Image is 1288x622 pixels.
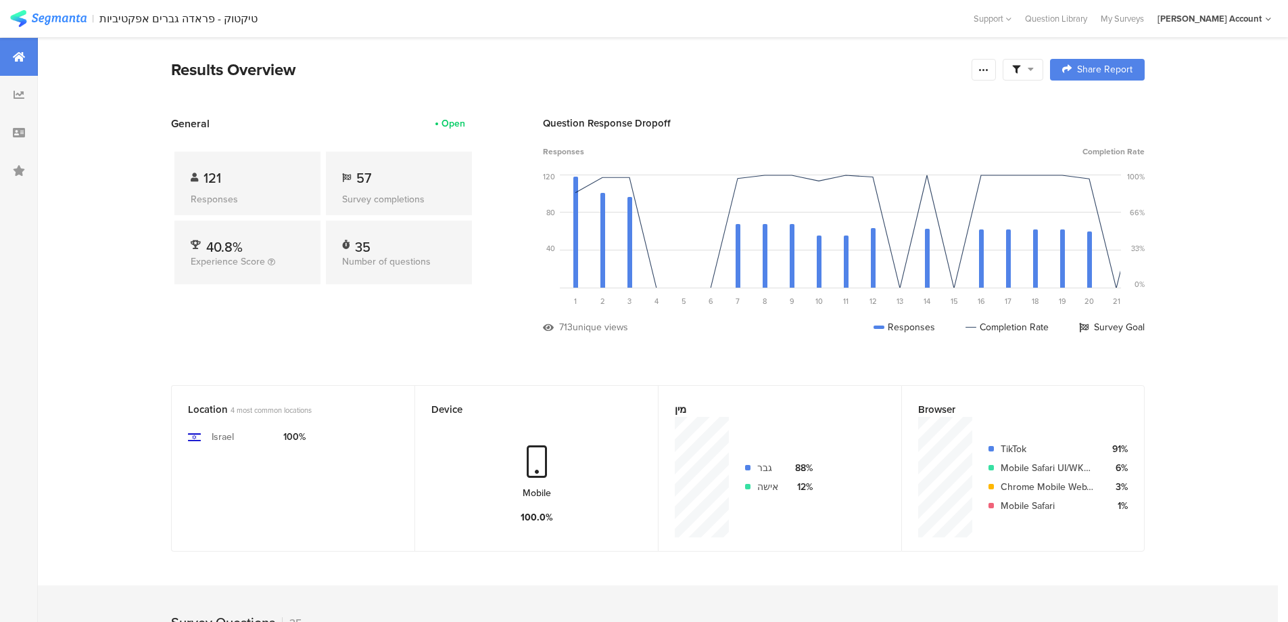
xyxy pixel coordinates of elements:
[1127,171,1145,182] div: 100%
[206,237,243,257] span: 40.8%
[978,296,985,307] span: 16
[918,402,1105,417] div: Browser
[546,207,555,218] div: 80
[1001,442,1093,456] div: TikTok
[1158,12,1262,25] div: [PERSON_NAME] Account
[757,480,778,494] div: אישה
[442,116,465,131] div: Open
[521,510,553,525] div: 100.0%
[1113,296,1120,307] span: 21
[682,296,686,307] span: 5
[736,296,740,307] span: 7
[709,296,713,307] span: 6
[843,296,849,307] span: 11
[10,10,87,27] img: segmanta logo
[342,192,456,206] div: Survey completions
[1135,279,1145,290] div: 0%
[1094,12,1151,25] a: My Surveys
[869,296,877,307] span: 12
[790,296,794,307] span: 9
[1059,296,1066,307] span: 19
[897,296,903,307] span: 13
[951,296,958,307] span: 15
[974,8,1011,29] div: Support
[231,405,312,416] span: 4 most common locations
[543,116,1145,131] div: Question Response Dropoff
[1001,480,1093,494] div: Chrome Mobile WebView
[675,402,863,417] div: מין
[654,296,659,307] span: 4
[1077,65,1132,74] span: Share Report
[171,116,210,131] span: General
[188,402,376,417] div: Location
[283,430,306,444] div: 100%
[789,480,813,494] div: 12%
[627,296,631,307] span: 3
[1084,296,1094,307] span: 20
[965,320,1049,334] div: Completion Rate
[355,237,371,250] div: 35
[99,12,258,25] div: טיקטוק - פראדה גברים אפקטיביות
[171,58,965,82] div: Results Overview
[1104,499,1128,513] div: 1%
[431,402,619,417] div: Device
[204,168,221,188] span: 121
[763,296,767,307] span: 8
[356,168,371,188] span: 57
[600,296,605,307] span: 2
[757,461,778,475] div: גבר
[1104,461,1128,475] div: 6%
[573,320,628,334] div: unique views
[1005,296,1011,307] span: 17
[92,11,94,26] div: |
[789,461,813,475] div: 88%
[546,243,555,254] div: 40
[543,146,584,158] span: Responses
[212,430,234,444] div: Israel
[523,486,551,500] div: Mobile
[1104,480,1128,494] div: 3%
[559,320,573,334] div: 713
[1001,499,1093,513] div: Mobile Safari
[1082,146,1145,158] span: Completion Rate
[1001,461,1093,475] div: Mobile Safari UI/WKWebView
[191,192,304,206] div: Responses
[1032,296,1039,307] span: 18
[191,254,265,269] span: Experience Score
[1131,243,1145,254] div: 33%
[924,296,930,307] span: 14
[1079,320,1145,334] div: Survey Goal
[543,171,555,182] div: 120
[1130,207,1145,218] div: 66%
[815,296,823,307] span: 10
[574,296,577,307] span: 1
[1018,12,1094,25] a: Question Library
[874,320,935,334] div: Responses
[342,254,431,269] span: Number of questions
[1104,442,1128,456] div: 91%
